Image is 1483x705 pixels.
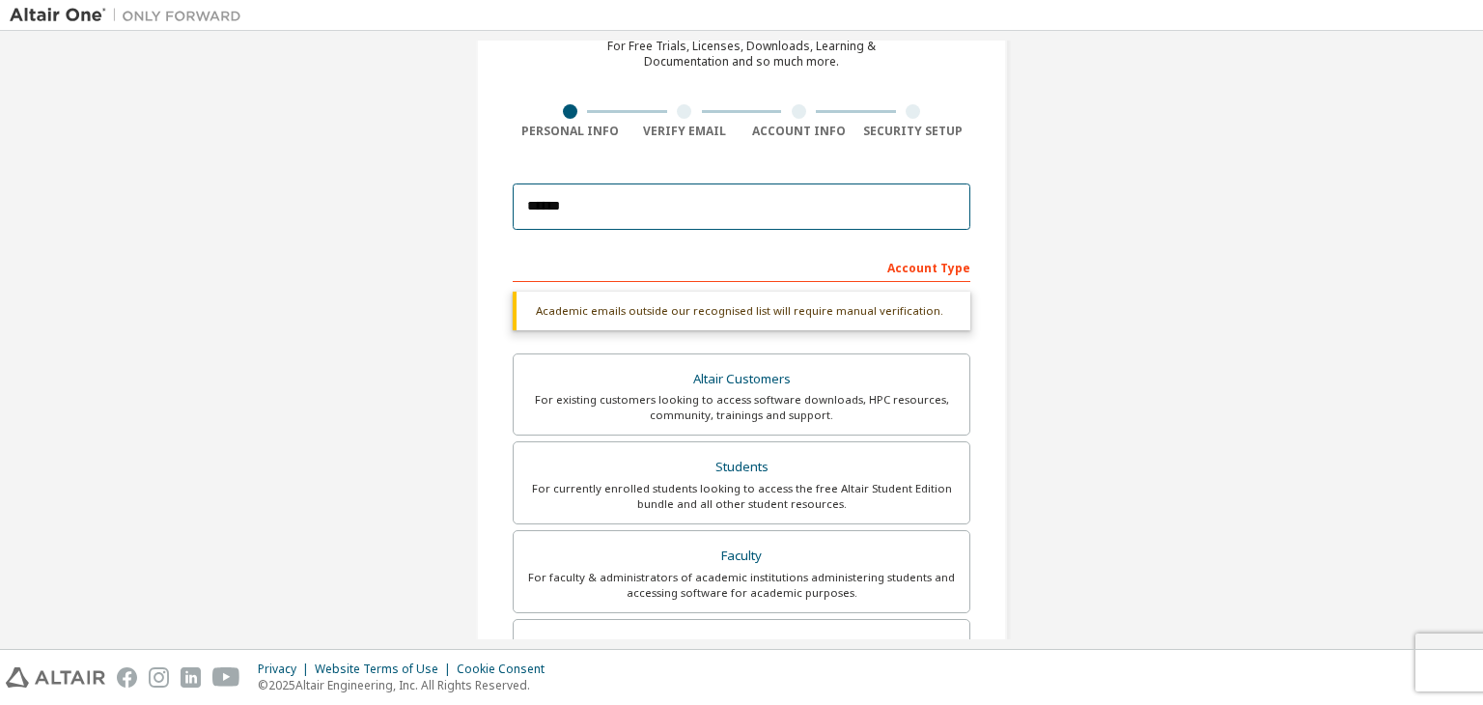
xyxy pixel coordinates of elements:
div: Verify Email [628,124,742,139]
div: Everyone else [525,632,958,659]
div: Altair Customers [525,366,958,393]
div: Website Terms of Use [315,662,457,677]
div: For Free Trials, Licenses, Downloads, Learning & Documentation and so much more. [607,39,876,70]
div: Faculty [525,543,958,570]
div: Account Type [513,251,970,282]
p: © 2025 Altair Engineering, Inc. All Rights Reserved. [258,677,556,693]
div: Personal Info [513,124,628,139]
img: Altair One [10,6,251,25]
div: Account Info [741,124,856,139]
img: linkedin.svg [181,667,201,688]
div: For existing customers looking to access software downloads, HPC resources, community, trainings ... [525,392,958,423]
img: youtube.svg [212,667,240,688]
img: altair_logo.svg [6,667,105,688]
div: For currently enrolled students looking to access the free Altair Student Edition bundle and all ... [525,481,958,512]
div: Privacy [258,662,315,677]
div: Security Setup [856,124,971,139]
img: facebook.svg [117,667,137,688]
div: For faculty & administrators of academic institutions administering students and accessing softwa... [525,570,958,601]
img: instagram.svg [149,667,169,688]
div: Cookie Consent [457,662,556,677]
div: Academic emails outside our recognised list will require manual verification. [513,292,970,330]
div: Students [525,454,958,481]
